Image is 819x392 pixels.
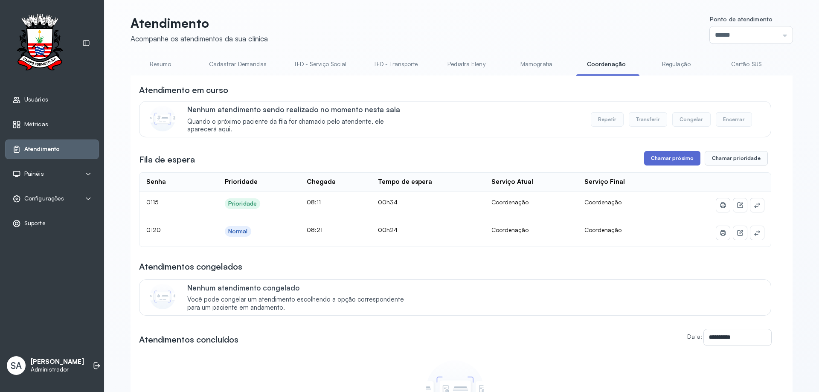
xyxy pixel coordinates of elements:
div: Tempo de espera [378,178,432,186]
div: Prioridade [228,200,257,207]
span: Métricas [24,121,48,128]
span: 00h34 [378,198,398,206]
button: Congelar [672,112,710,127]
p: [PERSON_NAME] [31,358,84,366]
span: 08:11 [307,198,321,206]
p: Administrador [31,366,84,373]
div: Prioridade [225,178,258,186]
div: Serviço Atual [491,178,533,186]
span: Usuários [24,96,48,103]
div: Normal [228,228,248,235]
p: Nenhum atendimento congelado [187,283,413,292]
span: Você pode congelar um atendimento escolhendo a opção correspondente para um paciente em andamento. [187,296,413,312]
div: Acompanhe os atendimentos da sua clínica [131,34,268,43]
a: Pediatra Eleny [436,57,496,71]
span: Atendimento [24,145,60,153]
span: 0120 [146,226,161,233]
span: 0115 [146,198,158,206]
img: Logotipo do estabelecimento [9,14,70,73]
h3: Atendimentos congelados [139,261,242,273]
h3: Fila de espera [139,154,195,166]
button: Chamar próximo [644,151,700,166]
a: Cartão SUS [716,57,776,71]
a: Cadastrar Demandas [200,57,275,71]
p: Atendimento [131,15,268,31]
span: Coordenação [584,226,622,233]
h3: Atendimentos concluídos [139,334,238,346]
span: Configurações [24,195,64,202]
a: Coordenação [576,57,636,71]
div: Serviço Final [584,178,625,186]
p: Nenhum atendimento sendo realizado no momento nesta sala [187,105,413,114]
div: Chegada [307,178,336,186]
span: Ponto de atendimento [710,15,773,23]
button: Encerrar [716,112,752,127]
span: 08:21 [307,226,322,233]
a: TFD - Serviço Social [285,57,355,71]
span: Painéis [24,170,44,177]
a: TFD - Transporte [365,57,427,71]
div: Senha [146,178,166,186]
a: Mamografia [506,57,566,71]
button: Repetir [591,112,624,127]
span: Coordenação [584,198,622,206]
div: Coordenação [491,226,570,234]
span: 00h24 [378,226,398,233]
span: Suporte [24,220,46,227]
div: Coordenação [491,198,570,206]
a: Métricas [12,120,92,129]
label: Data: [687,333,702,340]
a: Usuários [12,96,92,104]
h3: Atendimento em curso [139,84,228,96]
img: Imagem de CalloutCard [150,106,175,131]
a: Regulação [646,57,706,71]
span: Quando o próximo paciente da fila for chamado pelo atendente, ele aparecerá aqui. [187,118,413,134]
a: Atendimento [12,145,92,154]
button: Chamar prioridade [705,151,768,166]
a: Resumo [131,57,190,71]
button: Transferir [629,112,668,127]
img: Imagem de CalloutCard [150,284,175,309]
